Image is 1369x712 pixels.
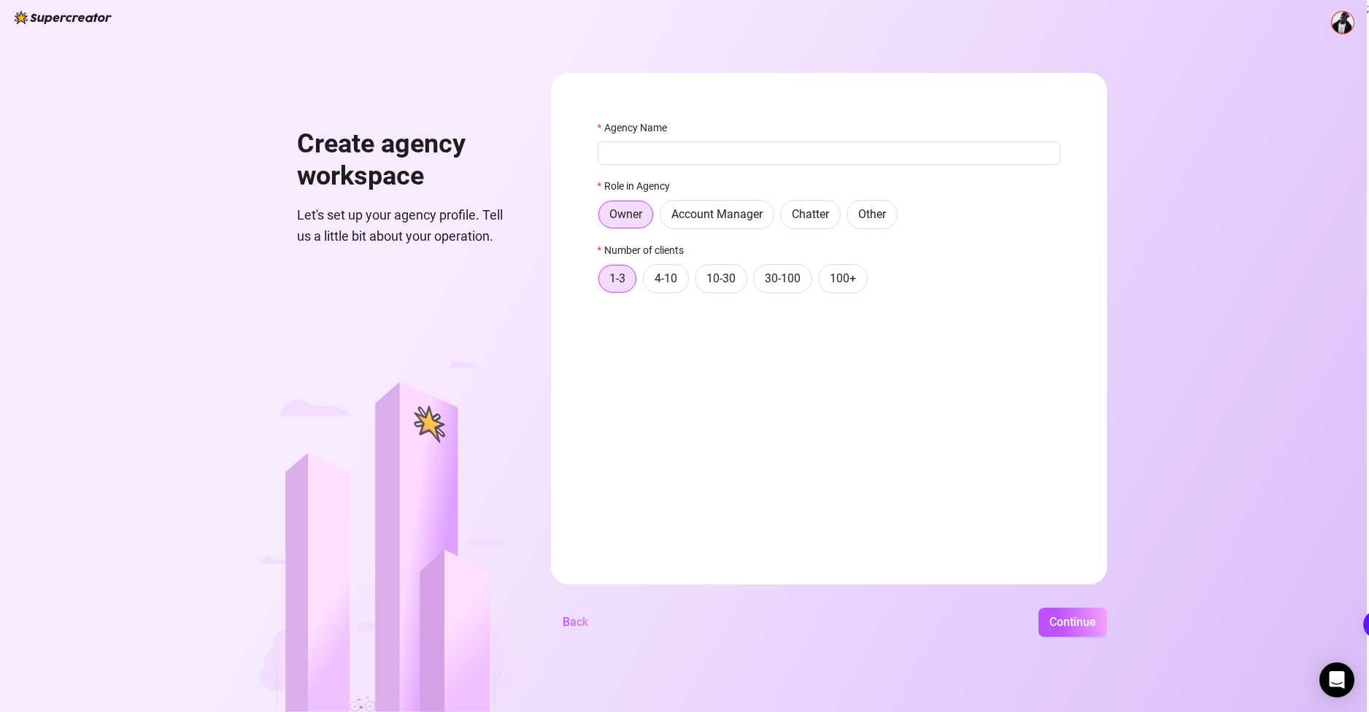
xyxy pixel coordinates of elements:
[858,207,886,221] span: Other
[1049,615,1096,629] span: Continue
[1319,662,1354,697] div: Open Intercom Messenger
[297,128,516,192] h1: Create agency workspace
[598,120,676,136] label: Agency Name
[598,178,679,194] label: Role in Agency
[671,207,763,221] span: Account Manager
[830,271,856,285] span: 100+
[598,242,693,258] label: Number of clients
[655,271,677,285] span: 4-10
[792,207,829,221] span: Chatter
[1038,608,1107,637] button: Continue
[1332,12,1354,34] img: ACg8ocIZRgnRejYQI3mvH85bVerccVr4bxqeDcOh04B08eR4QHda5i_0LA=s96-c
[765,271,801,285] span: 30-100
[609,207,642,221] span: Owner
[563,615,588,629] span: Back
[15,11,112,24] img: logo
[598,142,1060,165] input: Agency Name
[609,271,625,285] span: 1-3
[706,271,736,285] span: 10-30
[551,608,600,637] button: Back
[297,205,516,247] span: Let's set up your agency profile. Tell us a little bit about your operation.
